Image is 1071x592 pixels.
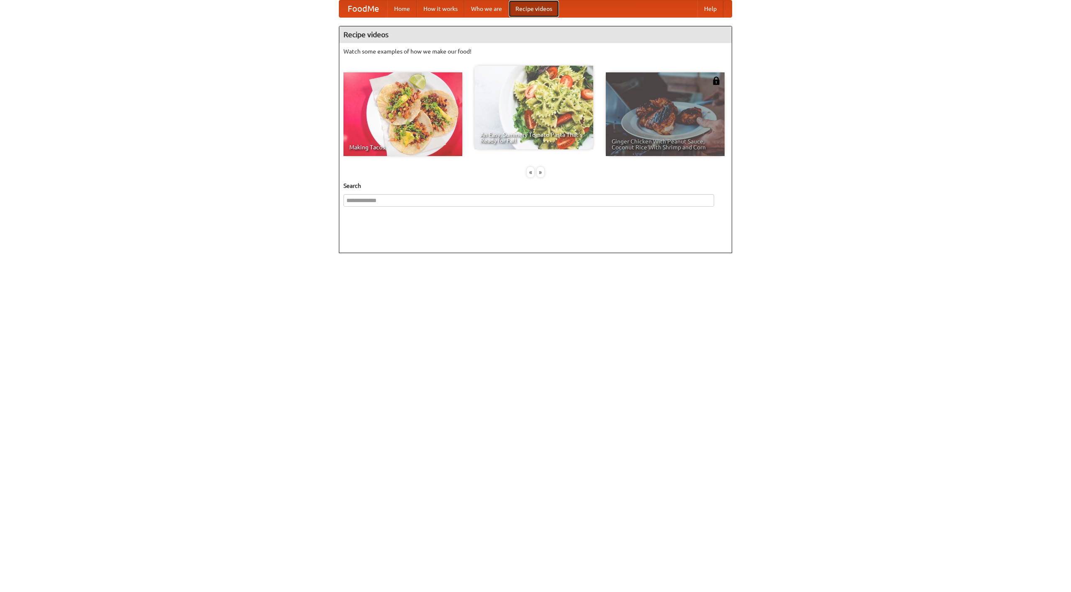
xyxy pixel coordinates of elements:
div: » [537,167,544,177]
span: Making Tacos [349,144,456,150]
a: Home [387,0,417,17]
a: Help [697,0,723,17]
a: Making Tacos [343,72,462,156]
div: « [527,167,534,177]
a: FoodMe [339,0,387,17]
a: An Easy, Summery Tomato Pasta That's Ready for Fall [474,66,593,149]
a: Recipe videos [509,0,559,17]
p: Watch some examples of how we make our food! [343,47,728,56]
a: How it works [417,0,464,17]
img: 483408.png [712,77,720,85]
h5: Search [343,182,728,190]
span: An Easy, Summery Tomato Pasta That's Ready for Fall [480,132,587,144]
h4: Recipe videos [339,26,732,43]
a: Who we are [464,0,509,17]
